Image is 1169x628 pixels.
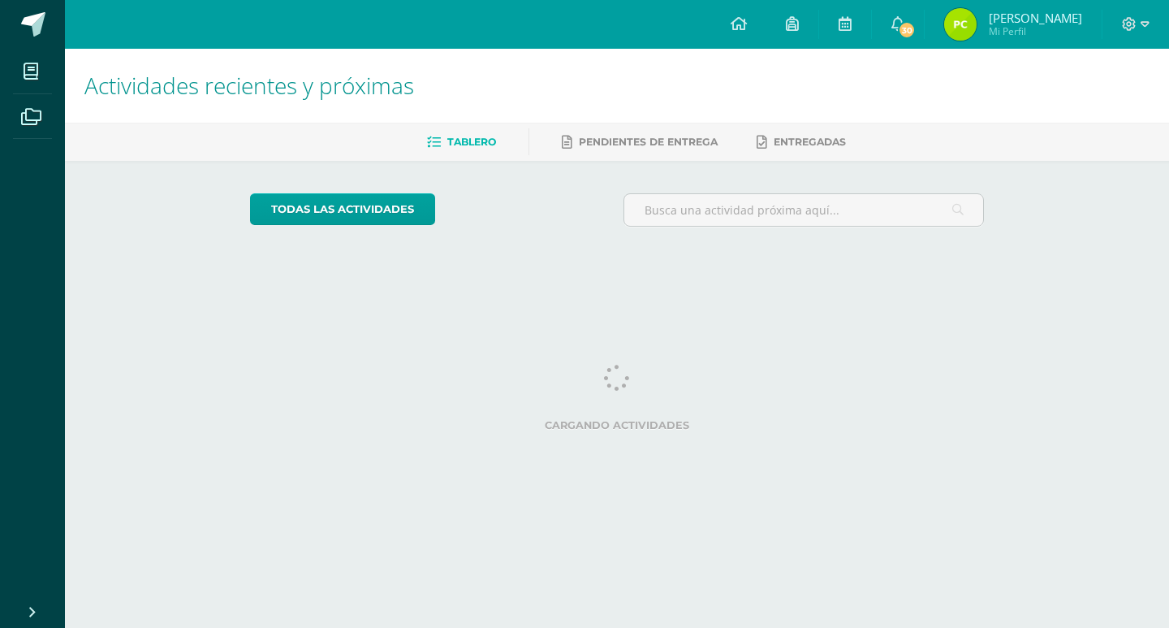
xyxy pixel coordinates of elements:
span: 30 [898,21,916,39]
a: Pendientes de entrega [562,129,718,155]
span: Tablero [447,136,496,148]
a: todas las Actividades [250,193,435,225]
a: Entregadas [757,129,846,155]
span: Pendientes de entrega [579,136,718,148]
img: 1abdc8baa595bf4270ded46420d6b39f.png [944,8,977,41]
span: Mi Perfil [989,24,1082,38]
a: Tablero [427,129,496,155]
input: Busca una actividad próxima aquí... [624,194,984,226]
label: Cargando actividades [250,419,985,431]
span: Actividades recientes y próximas [84,70,414,101]
span: [PERSON_NAME] [989,10,1082,26]
span: Entregadas [774,136,846,148]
